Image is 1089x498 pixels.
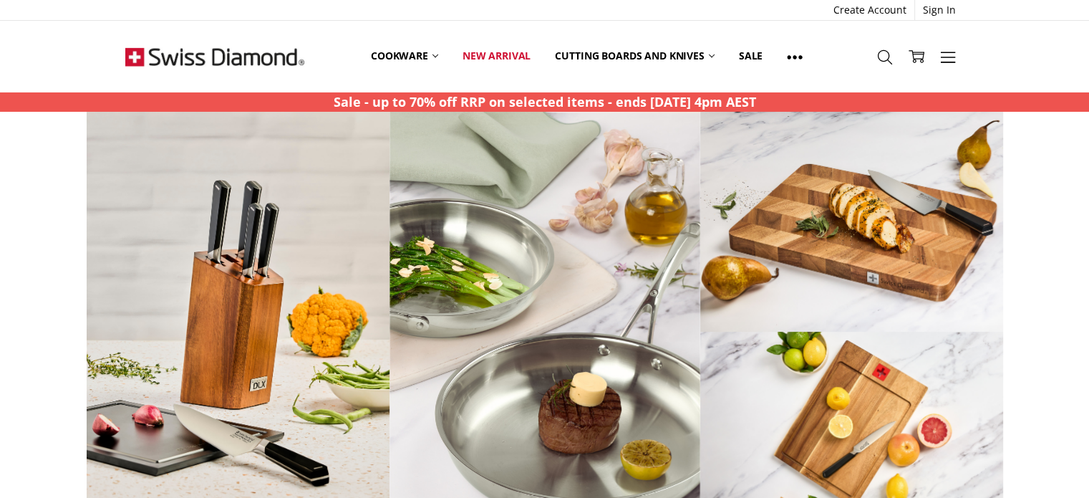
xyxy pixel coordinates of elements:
a: Cutting boards and knives [543,40,727,72]
a: Cookware [359,40,450,72]
a: Show All [775,40,815,72]
a: New arrival [450,40,543,72]
img: Free Shipping On Every Order [125,21,304,92]
a: Sale [727,40,775,72]
strong: Sale - up to 70% off RRP on selected items - ends [DATE] 4pm AEST [334,93,756,110]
